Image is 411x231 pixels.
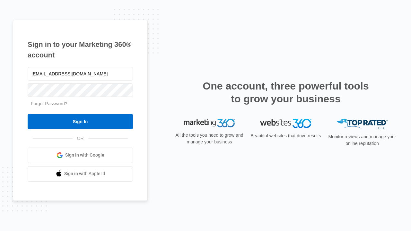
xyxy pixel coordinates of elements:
[65,152,104,158] span: Sign in with Google
[73,135,88,142] span: OR
[28,39,133,60] h1: Sign in to your Marketing 360® account
[31,101,67,106] a: Forgot Password?
[28,166,133,182] a: Sign in with Apple Id
[28,114,133,129] input: Sign In
[64,170,105,177] span: Sign in with Apple Id
[173,132,245,145] p: All the tools you need to grow and manage your business
[250,133,322,139] p: Beautiful websites that drive results
[201,80,371,105] h2: One account, three powerful tools to grow your business
[28,67,133,81] input: Email
[260,119,311,128] img: Websites 360
[184,119,235,128] img: Marketing 360
[337,119,388,129] img: Top Rated Local
[326,133,398,147] p: Monitor reviews and manage your online reputation
[28,148,133,163] a: Sign in with Google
